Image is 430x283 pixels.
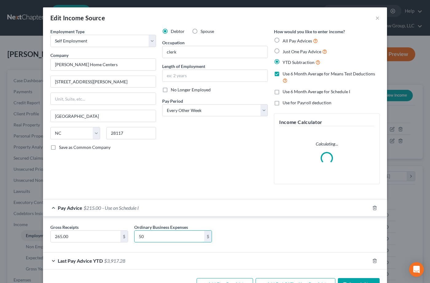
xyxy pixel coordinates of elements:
[279,141,374,147] p: Calculating...
[283,100,331,105] span: Use for Payroll deduction
[135,231,204,242] input: 0.00
[51,231,120,242] input: 0.00
[283,38,312,43] span: All Pay Advices
[102,205,139,211] span: - Use on Schedule I
[59,145,111,150] span: Save as Common Company
[120,231,128,242] div: $
[134,224,188,230] label: Ordinary Business Expenses
[274,28,345,35] label: How would you like to enter income?
[201,29,214,34] span: Spouse
[51,76,156,88] input: Enter address...
[171,29,185,34] span: Debtor
[58,205,82,211] span: Pay Advice
[162,70,268,82] input: ex: 2 years
[50,53,68,58] span: Company
[162,98,183,104] span: Pay Period
[204,231,212,242] div: $
[171,87,211,92] span: No Longer Employed
[58,258,103,264] span: Last Pay Advice YTD
[50,29,84,34] span: Employment Type
[162,39,185,46] label: Occupation
[283,60,315,65] span: YTD Subtraction
[162,46,268,58] input: --
[375,14,380,22] button: ×
[283,49,321,54] span: Just One Pay Advice
[106,127,156,139] input: Enter zip...
[51,93,156,105] input: Unit, Suite, etc...
[162,63,205,70] label: Length of Employment
[283,71,375,76] span: Use 6 Month Average for Means Test Deductions
[84,205,101,211] span: $215.00
[50,58,156,71] input: Search company by name...
[51,110,156,122] input: Enter city...
[104,258,125,264] span: $3,917.28
[279,118,374,126] h5: Income Calculator
[409,262,424,277] div: Open Intercom Messenger
[283,89,350,94] span: Use 6 Month Average for Schedule I
[50,14,105,22] div: Edit Income Source
[50,224,79,230] label: Gross Receipts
